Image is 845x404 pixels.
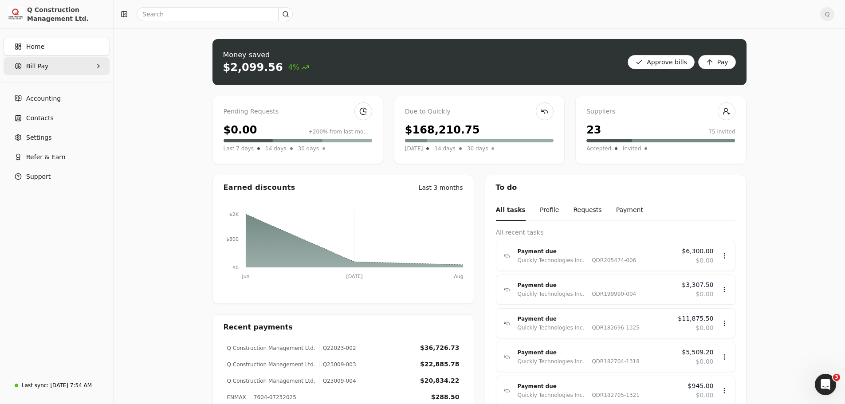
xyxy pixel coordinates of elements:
[405,144,423,153] span: [DATE]
[682,280,713,290] span: $3,307.50
[518,391,585,400] div: Quickly Technologies Inc.
[467,144,488,153] span: 30 days
[518,256,585,265] div: Quickly Technologies Inc.
[319,377,356,385] div: Q23009-004
[588,256,636,265] div: QDR205474-006
[696,391,713,400] span: $0.00
[26,172,51,181] span: Support
[588,323,640,332] div: QDR182696-1325
[319,361,356,369] div: Q23009-003
[26,153,66,162] span: Refer & Earn
[50,381,92,389] div: [DATE] 7:54 AM
[628,55,695,69] button: Approve bills
[4,168,110,185] button: Support
[688,381,714,391] span: $945.00
[820,7,834,21] button: Q
[518,323,585,332] div: Quickly Technologies Inc.
[434,144,455,153] span: 14 days
[27,5,106,23] div: Q Construction Management Ltd.
[265,144,286,153] span: 14 days
[682,348,713,357] span: $5,509.20
[708,128,735,136] div: 75 invited
[298,144,319,153] span: 30 days
[223,60,283,75] div: $2,099.56
[308,128,372,136] div: +200% from last month
[346,274,362,279] tspan: [DATE]
[26,42,44,51] span: Home
[26,94,61,103] span: Accounting
[696,357,713,366] span: $0.00
[319,344,356,352] div: Q22023-002
[226,236,239,242] tspan: $800
[485,175,746,200] div: To do
[213,315,474,340] div: Recent payments
[682,247,713,256] span: $6,300.00
[227,393,246,401] div: ENMAX
[573,200,601,221] button: Requests
[815,374,836,395] iframe: Intercom live chat
[224,144,254,153] span: Last 7 days
[696,256,713,265] span: $0.00
[26,133,51,142] span: Settings
[518,382,681,391] div: Payment due
[833,374,840,381] span: 3
[4,38,110,55] a: Home
[698,55,736,69] button: Pay
[4,109,110,127] a: Contacts
[623,144,641,153] span: Invited
[420,360,460,369] div: $22,885.78
[696,290,713,299] span: $0.00
[419,183,463,192] div: Last 3 months
[454,274,463,279] tspan: Aug
[4,129,110,146] a: Settings
[431,392,460,402] div: $288.50
[518,290,585,298] div: Quickly Technologies Inc.
[586,107,735,117] div: Suppliers
[588,391,640,400] div: QDR182705-1321
[224,107,372,117] div: Pending Requests
[4,90,110,107] a: Accounting
[540,200,559,221] button: Profile
[241,274,249,279] tspan: Jun
[588,290,636,298] div: QDR199990-004
[588,357,640,366] div: QDR182704-1318
[288,62,309,73] span: 4%
[229,212,239,217] tspan: $2K
[8,6,24,22] img: 3171ca1f-602b-4dfe-91f0-0ace091e1481.jpeg
[250,393,296,401] div: 7604-07232025
[4,57,110,75] button: Bill Pay
[4,148,110,166] button: Refer & Earn
[678,314,713,323] span: $11,875.50
[420,343,460,353] div: $36,726.73
[26,62,48,71] span: Bill Pay
[518,314,671,323] div: Payment due
[224,182,295,193] div: Earned discounts
[223,50,310,60] div: Money saved
[586,122,601,138] div: 23
[518,247,675,256] div: Payment due
[420,376,460,385] div: $20,834.22
[696,323,713,333] span: $0.00
[26,114,54,123] span: Contacts
[227,361,315,369] div: Q Construction Management Ltd.
[22,381,48,389] div: Last sync:
[227,377,315,385] div: Q Construction Management Ltd.
[4,377,110,393] a: Last sync:[DATE] 7:54 AM
[518,348,675,357] div: Payment due
[496,200,526,221] button: All tasks
[586,144,611,153] span: Accepted
[224,122,257,138] div: $0.00
[232,265,239,271] tspan: $0
[616,200,643,221] button: Payment
[405,107,554,117] div: Due to Quickly
[496,228,735,237] div: All recent tasks
[227,344,315,352] div: Q Construction Management Ltd.
[518,357,585,366] div: Quickly Technologies Inc.
[137,7,293,21] input: Search
[518,281,675,290] div: Payment due
[405,122,480,138] div: $168,210.75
